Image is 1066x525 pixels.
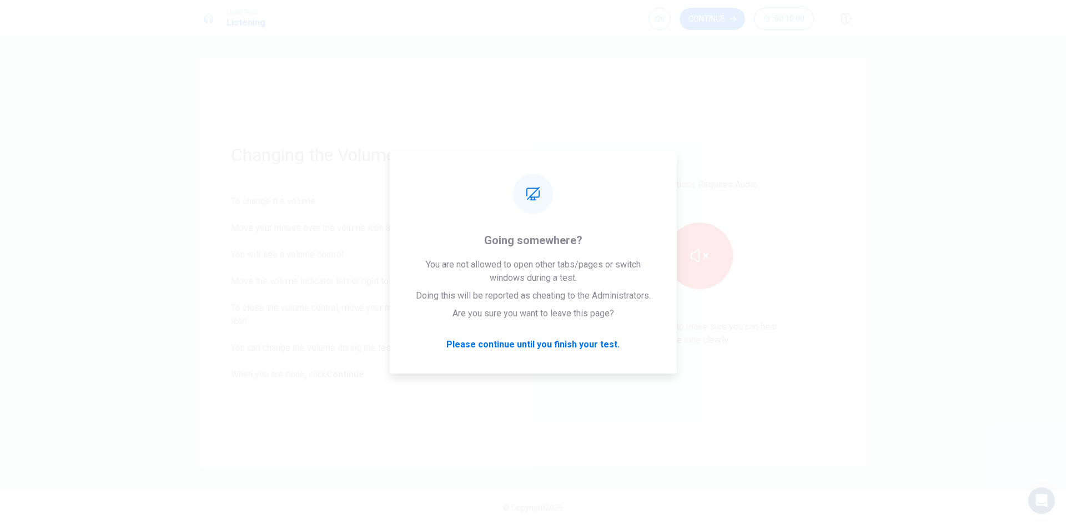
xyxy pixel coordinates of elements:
span: 00:10:00 [775,14,804,23]
b: Continue [326,369,364,380]
div: To change the volume: Move your mouse over the volume icon at the top of the screen. You will see... [231,195,502,381]
h1: Changing the Volume [231,144,502,166]
p: This Sections Requires Audio [642,178,757,191]
button: 00:10:00 [754,8,814,30]
div: Open Intercom Messenger [1028,487,1055,514]
span: © Copyright 2025 [503,503,563,512]
h1: Listening [227,16,265,29]
button: Continue [680,8,745,30]
span: Level Test [227,8,265,16]
p: Click the icon to make sure you can hear the tune clearly. [622,320,777,347]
